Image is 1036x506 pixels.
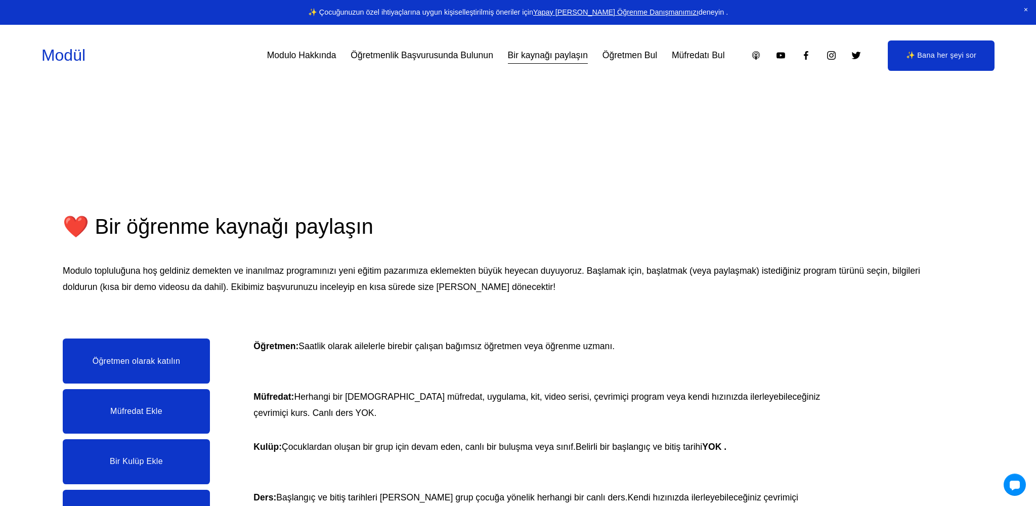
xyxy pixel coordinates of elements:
[672,50,725,60] font: Müfredatı Bul
[801,50,811,61] a: Facebook
[63,439,210,484] a: Bir Kulüp Ekle
[576,442,702,452] font: Belirli bir başlangıç ​​ve bitiş tarihi
[751,50,761,61] a: Apple Podcast'leri
[63,389,210,434] a: Müfredat Ekle
[602,50,658,60] font: Öğretmen Bul
[906,51,976,59] font: ✨ Bana her şeyi sor
[351,47,493,64] a: Öğretmenlik Başvurusunda Bulunun
[41,46,85,64] a: Modül
[253,392,823,418] font: Herhangi bir [DEMOGRAPHIC_DATA] müfredat, uygulama, kit, video serisi, çevrimiçi program veya ken...
[298,341,615,351] font: Saatlik olarak ailelerle birebir çalışan bağımsız öğretmen veya öğrenme uzmanı.
[775,50,786,61] a: YouTube
[253,492,276,502] font: Ders:
[276,492,627,502] font: Başlangıç ​​ve bitiş tarihleri ​​[PERSON_NAME] grup çocuğa yönelik herhangi bir canlı ders.
[282,442,576,452] font: Çocuklardan oluşan bir grup için devam eden, canlı bir buluşma veya sınıf.
[63,215,373,238] font: ❤️ Bir öğrenme kaynağı paylaşın
[253,442,282,452] font: Kulüp:
[672,47,725,64] a: Müfredatı Bul
[253,341,298,351] font: Öğretmen:
[508,50,588,60] font: Bir kaynağı paylaşın
[110,407,162,415] font: Müfredat Ekle
[533,8,699,16] a: Yapay [PERSON_NAME] Öğrenme Danışmanımızı
[267,47,336,64] a: Modulo Hakkında
[93,357,181,365] font: Öğretmen olarak katılın
[351,50,493,60] font: Öğretmenlik Başvurusunda Bulunun
[888,40,995,71] a: ✨ Bana her şeyi sor
[702,442,726,452] font: YOK .
[63,266,923,292] font: Modulo topluluğuna hoş geldiniz demekten ve inanılmaz programınızı yeni eğitim pazarımıza eklemek...
[63,339,210,383] a: Öğretmen olarak katılın
[851,50,861,61] a: Twitter
[826,50,837,61] a: Instagram
[508,47,588,64] a: Bir kaynağı paylaşın
[110,457,163,466] font: Bir Kulüp Ekle
[602,47,658,64] a: Öğretmen Bul
[267,50,336,60] font: Modulo Hakkında
[253,392,294,402] font: Müfredat:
